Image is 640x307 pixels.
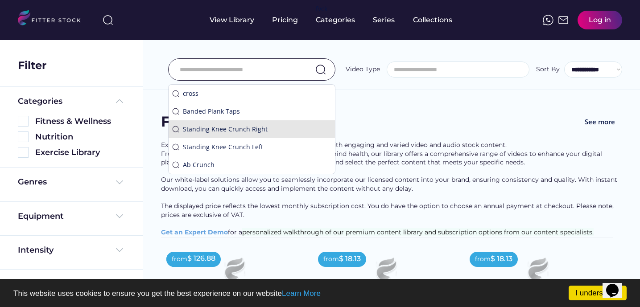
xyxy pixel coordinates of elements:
div: fvck [316,4,327,13]
div: View Library [210,15,254,25]
img: Rectangle%205126.svg [18,131,29,142]
img: meteor-icons_whatsapp%20%281%29.svg [543,15,553,25]
img: Frame%20%284%29.svg [114,211,125,221]
div: Series [373,15,395,25]
div: Filter [18,58,46,73]
img: search-normal.svg [172,126,179,133]
button: See more [578,112,622,132]
a: I understand! [569,286,627,300]
div: Equipment [18,211,64,222]
div: Exercise Library [35,147,125,158]
div: Video Type [346,65,380,74]
div: Banded Plank Taps [183,107,331,116]
div: from [475,255,491,264]
div: Sort By [536,65,560,74]
img: Frame%20%284%29.svg [114,245,125,255]
div: Fitness & Wellness [35,116,125,127]
img: Frame%20%285%29.svg [114,96,125,106]
div: Pricing [272,15,298,25]
div: Collections [413,15,452,25]
span: The displayed price reflects the lowest monthly subscription cost. You do have the option to choo... [161,202,615,219]
div: Skills [18,278,40,290]
img: Frame%20%284%29.svg [114,177,125,188]
div: Explore our premium Fitness & Wellness library, filled with engaging and varied video and audio s... [161,141,622,237]
img: Rectangle%205126.svg [18,147,29,158]
a: Get an Expert Demo [161,228,228,236]
img: search-normal.svg [315,64,326,75]
div: $ 126.88 [187,254,215,263]
p: This website uses cookies to ensure you get the best experience on our website [13,290,627,297]
div: Log in [589,15,611,25]
div: Standing Knee Crunch Right [183,125,331,134]
div: $ 18.13 [491,254,512,264]
img: LOGO.svg [18,10,88,28]
img: search-normal%203.svg [103,15,113,25]
div: from [323,255,339,264]
div: Categories [316,15,355,25]
div: cross [183,89,331,98]
div: Intensity [18,245,54,256]
div: Ab Crunch [183,160,331,169]
img: Frame%2051.svg [558,15,569,25]
img: search-normal.svg [172,161,179,168]
span: personalized walkthrough of our premium content library and subscription options from our content... [242,228,594,236]
div: Genres [18,176,47,188]
img: search-normal.svg [172,143,179,151]
iframe: chat widget [603,271,631,298]
div: Fitness & Wellness [161,112,300,132]
img: search-normal.svg [172,108,179,115]
img: Rectangle%205126.svg [18,116,29,127]
div: Standing Knee Crunch Left [183,143,331,151]
a: Learn More [282,289,321,298]
div: $ 18.13 [339,254,361,264]
div: Nutrition [35,131,125,143]
div: from [172,255,187,264]
img: search-normal.svg [172,90,179,97]
div: Categories [18,96,62,107]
